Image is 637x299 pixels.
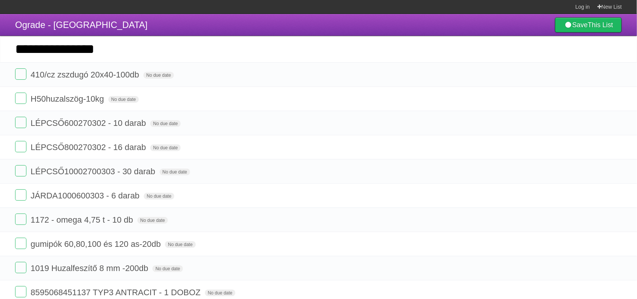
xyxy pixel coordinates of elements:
[31,288,202,297] span: 8595068451137 TYP3 ANTRACIT - 1 DOBOZ
[31,239,163,249] span: gumipók 60,80,100 és 120 as-20db
[205,290,235,296] span: No due date
[144,193,174,200] span: No due date
[31,70,141,79] span: 410/cz zszdugó 20x40-100db
[31,94,106,104] span: H50huzalszög-10kg
[31,191,142,200] span: JÁRDA1000600303 - 6 darab
[15,141,26,152] label: Done
[31,143,148,152] span: LÉPCSŐ800270302 - 16 darab
[31,118,148,128] span: LÉPCSŐ600270302 - 10 darab
[31,263,150,273] span: 1019 Huzalfeszítő 8 mm -200db
[150,144,181,151] span: No due date
[15,238,26,249] label: Done
[15,189,26,201] label: Done
[165,241,195,248] span: No due date
[555,17,622,33] a: SaveThis List
[15,68,26,80] label: Done
[152,265,183,272] span: No due date
[108,96,139,103] span: No due date
[588,21,613,29] b: This List
[15,20,148,30] span: Ograde - [GEOGRAPHIC_DATA]
[143,72,174,79] span: No due date
[15,286,26,297] label: Done
[31,215,135,225] span: 1172 - omega 4,75 t - 10 db
[15,214,26,225] label: Done
[160,169,190,175] span: No due date
[137,217,168,224] span: No due date
[150,120,181,127] span: No due date
[15,93,26,104] label: Done
[15,262,26,273] label: Done
[15,165,26,177] label: Done
[31,167,157,176] span: LÉPCSŐ10002700303 - 30 darab
[15,117,26,128] label: Done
